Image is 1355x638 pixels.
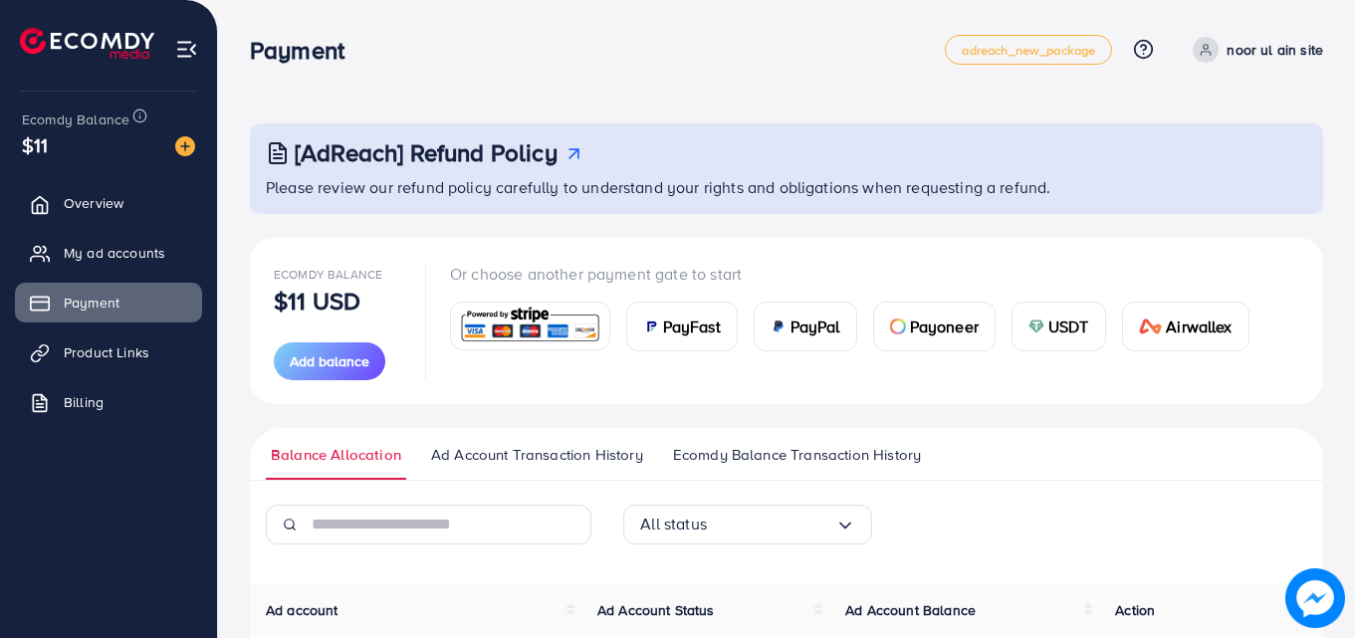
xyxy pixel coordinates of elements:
[663,315,721,338] span: PayFast
[15,283,202,322] a: Payment
[64,243,165,263] span: My ad accounts
[1290,573,1339,622] img: image
[15,332,202,372] a: Product Links
[1115,600,1155,620] span: Action
[845,600,976,620] span: Ad Account Balance
[626,302,738,351] a: cardPayFast
[274,289,360,313] p: $11 USD
[1048,315,1089,338] span: USDT
[771,319,787,334] img: card
[15,382,202,422] a: Billing
[457,305,603,347] img: card
[450,262,1265,286] p: Or choose another payment gate to start
[64,193,123,213] span: Overview
[707,509,835,539] input: Search for option
[64,342,149,362] span: Product Links
[945,35,1112,65] a: adreach_new_package
[873,302,996,351] a: cardPayoneer
[15,233,202,273] a: My ad accounts
[1185,37,1323,63] a: noor ul ain site
[790,315,840,338] span: PayPal
[1166,315,1232,338] span: Airwallex
[175,38,198,61] img: menu
[640,509,707,539] span: All status
[295,138,558,167] h3: [AdReach] Refund Policy
[22,130,48,159] span: $11
[754,302,857,351] a: cardPayPal
[910,315,979,338] span: Payoneer
[431,444,643,466] span: Ad Account Transaction History
[1012,302,1106,351] a: cardUSDT
[274,266,382,283] span: Ecomdy Balance
[962,44,1095,57] span: adreach_new_package
[20,28,154,59] img: logo
[597,600,715,620] span: Ad Account Status
[271,444,401,466] span: Balance Allocation
[266,175,1311,199] p: Please review our refund policy carefully to understand your rights and obligations when requesti...
[266,600,339,620] span: Ad account
[623,505,872,544] div: Search for option
[1139,319,1163,334] img: card
[64,293,119,313] span: Payment
[673,444,921,466] span: Ecomdy Balance Transaction History
[1122,302,1249,351] a: cardAirwallex
[175,136,195,156] img: image
[250,36,360,65] h3: Payment
[64,392,104,412] span: Billing
[290,351,369,371] span: Add balance
[1227,38,1323,62] p: noor ul ain site
[450,302,610,350] a: card
[22,109,129,129] span: Ecomdy Balance
[274,342,385,380] button: Add balance
[15,183,202,223] a: Overview
[1028,319,1044,334] img: card
[890,319,906,334] img: card
[643,319,659,334] img: card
